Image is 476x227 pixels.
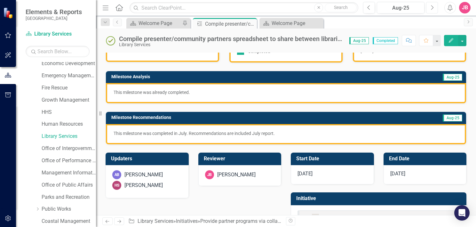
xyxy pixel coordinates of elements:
div: Library Services [119,42,343,47]
div: [PERSON_NAME] [124,171,163,179]
a: Management Information Systems [42,169,96,177]
input: Search ClearPoint... [130,2,358,13]
span: Aug-25 [443,114,462,122]
a: Public Works [42,206,96,213]
button: Aug-25 [377,2,424,13]
p: This milestone was already completed. [114,89,458,96]
a: Initiatives [176,218,198,224]
img: Completed [106,36,116,46]
a: Growth Management [42,97,96,104]
div: » » » [128,218,281,225]
div: AB [112,170,121,179]
span: Aug-25 [349,37,369,44]
button: JB [459,2,471,13]
a: Parks and Recreation [42,194,96,201]
span: Elements & Reports [26,8,82,16]
div: Welcome Page [272,19,322,27]
a: Office of Public Affairs [42,181,96,189]
span: Completed [373,37,398,44]
span: [DATE] [297,171,313,177]
button: Search [325,3,357,12]
div: HS [112,181,121,190]
span: [DATE] [361,48,374,54]
h3: Updaters [111,156,186,162]
img: ClearPoint Strategy [3,7,14,19]
a: Emergency Management [42,72,96,80]
a: Library Services [26,30,90,38]
h3: End Date [389,156,464,162]
h3: Reviewer [204,156,278,162]
a: Office of Intergovernmental Affairs [42,145,96,152]
a: Welcome Page [261,19,322,27]
h3: Start Date [296,156,371,162]
div: Compile presenter/community partners spreadsheet to share between libraries and parks departments. [205,20,255,28]
a: Office of Performance & Transparency [42,157,96,164]
h3: Initiative [296,196,463,201]
p: This milestone was completed in July. Recommendations are included July report. [114,130,458,137]
div: Aug-25 [379,4,422,12]
small: [GEOGRAPHIC_DATA] [26,16,82,21]
input: Search Below... [26,46,90,57]
span: [DATE] [390,171,405,177]
div: [PERSON_NAME] [124,182,163,189]
div: [PERSON_NAME] [217,171,256,179]
div: Compile presenter/community partners spreadsheet to share between libraries and parks departments. [119,35,343,42]
img: Not Defined [301,214,309,221]
h3: Milestone Analysis [111,74,343,79]
a: Human Resources [42,121,96,128]
a: HHS [42,109,96,116]
div: Open Intercom Messenger [454,205,470,221]
a: Library Services [42,133,96,140]
span: Search [334,5,348,10]
a: Library Services [138,218,173,224]
span: Aug-25 [443,74,462,81]
h3: Milestone Recommendations [111,115,374,120]
a: Welcome Page [128,19,181,27]
a: Coastal Management [42,218,96,225]
a: Provide partner programs via collaboration between Library and Parks & Recreation [200,218,387,224]
div: Welcome Page [139,19,181,27]
a: Fire Rescue [42,84,96,92]
div: JB [205,170,214,179]
a: Economic Development [42,60,96,67]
